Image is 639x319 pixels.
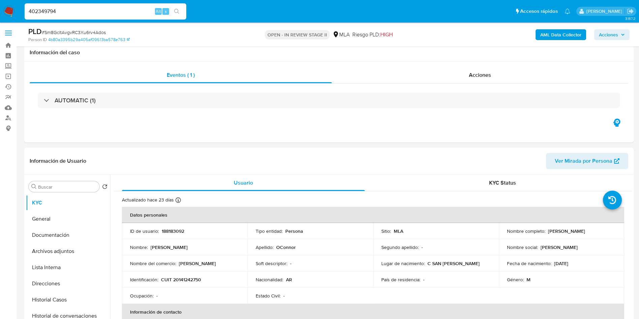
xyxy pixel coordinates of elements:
button: KYC [26,195,110,211]
p: - [283,293,285,299]
p: Nacionalidad : [256,277,283,283]
h3: AUTOMATIC (1) [55,97,96,104]
p: Actualizado hace 23 días [122,197,174,203]
a: Salir [627,8,634,15]
p: Tipo entidad : [256,228,283,234]
p: C SAN [PERSON_NAME] [427,260,480,266]
p: Apellido : [256,244,274,250]
button: Acciones [594,29,630,40]
button: search-icon [170,7,184,16]
button: Volver al orden por defecto [102,184,107,191]
span: Alt [156,8,161,14]
p: AR [286,277,292,283]
p: [PERSON_NAME] [179,260,216,266]
span: KYC Status [489,179,516,187]
span: Ver Mirada por Persona [555,153,612,169]
input: Buscar [38,184,97,190]
p: valeria.duch@mercadolibre.com [586,8,625,14]
p: Persona [285,228,303,234]
p: MLA [394,228,403,234]
p: Ocupación : [130,293,154,299]
p: Lugar de nacimiento : [381,260,425,266]
p: M [526,277,531,283]
span: Acciones [469,71,491,79]
span: Eventos ( 1 ) [167,71,195,79]
div: AUTOMATIC (1) [38,93,620,108]
span: HIGH [380,31,393,38]
p: - [156,293,158,299]
div: MLA [332,31,350,38]
p: - [421,244,423,250]
span: s [165,8,167,14]
p: Género : [507,277,524,283]
p: Soft descriptor : [256,260,287,266]
p: OConnor [276,244,296,250]
th: Datos personales [122,207,624,223]
p: 188183092 [162,228,184,234]
p: Nombre completo : [507,228,545,234]
p: Segundo apellido : [381,244,419,250]
p: OPEN - IN REVIEW STAGE II [265,30,330,39]
h1: Información de Usuario [30,158,86,164]
p: [PERSON_NAME] [541,244,578,250]
p: Identificación : [130,277,158,283]
p: Fecha de nacimiento : [507,260,551,266]
p: Sitio : [381,228,391,234]
span: Usuario [234,179,253,187]
input: Buscar usuario o caso... [25,7,186,16]
p: - [290,260,291,266]
p: ID de usuario : [130,228,159,234]
b: AML Data Collector [540,29,581,40]
span: Riesgo PLD: [352,31,393,38]
span: Accesos rápidos [520,8,558,15]
b: PLD [28,26,42,37]
button: Buscar [31,184,37,189]
button: Archivos adjuntos [26,243,110,259]
p: [PERSON_NAME] [548,228,585,234]
a: 4b80a3395b29a405af09613ba578e763 [48,37,130,43]
button: Ver Mirada por Persona [546,153,628,169]
a: Notificaciones [565,8,570,14]
p: [DATE] [554,260,568,266]
h1: Información del caso [30,49,628,56]
p: País de residencia : [381,277,420,283]
p: - [423,277,424,283]
button: Lista Interna [26,259,110,276]
p: Nombre : [130,244,148,250]
button: Documentación [26,227,110,243]
p: Estado Civil : [256,293,281,299]
span: # Sm8GcItAvgvRC3Xu6rv4Ados [42,29,106,36]
b: Person ID [28,37,47,43]
p: Nombre social : [507,244,538,250]
button: Historial Casos [26,292,110,308]
button: General [26,211,110,227]
p: CUIT 20141242750 [161,277,201,283]
button: AML Data Collector [536,29,586,40]
p: [PERSON_NAME] [151,244,188,250]
p: Nombre del comercio : [130,260,176,266]
button: Direcciones [26,276,110,292]
span: Acciones [599,29,618,40]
